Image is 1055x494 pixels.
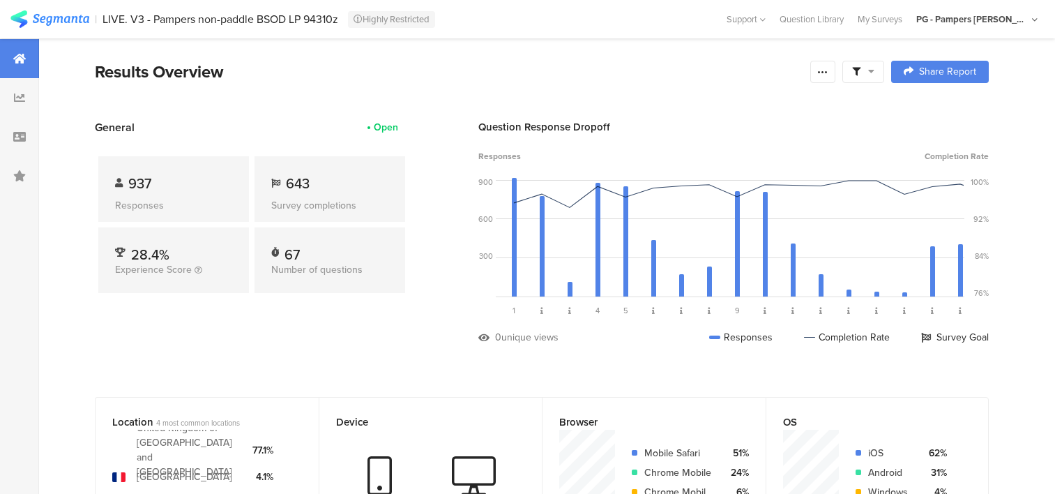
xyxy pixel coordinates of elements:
div: LIVE. V3 - Pampers non-paddle BSOD LP 94310z [103,13,338,26]
div: Question Response Dropoff [478,119,989,135]
div: 77.1% [252,443,273,458]
span: 28.4% [131,244,169,265]
div: 100% [971,177,989,188]
span: Number of questions [271,262,363,277]
span: Experience Score [115,262,192,277]
div: 0 [495,330,501,345]
div: 300 [479,250,493,262]
div: PG - Pampers [PERSON_NAME] [916,13,1028,26]
div: Device [336,414,503,430]
div: | [95,11,97,27]
span: Responses [478,150,521,163]
div: Support [727,8,766,30]
div: Open [374,120,398,135]
div: 31% [923,465,947,480]
div: 62% [923,446,947,461]
div: Android [868,465,911,480]
div: OS [783,414,949,430]
span: 4 most common locations [156,417,240,428]
div: Highly Restricted [348,11,435,28]
div: iOS [868,446,911,461]
span: General [95,119,135,135]
div: 600 [478,214,493,225]
span: Completion Rate [925,150,989,163]
div: Mobile Safari [644,446,713,461]
div: 900 [478,177,493,188]
div: 67 [284,244,300,258]
div: Results Overview [95,59,803,84]
div: 84% [975,250,989,262]
div: Responses [709,330,773,345]
div: [GEOGRAPHIC_DATA] [137,470,232,484]
div: 76% [974,287,989,299]
span: 643 [286,173,310,194]
div: United Kingdom of [GEOGRAPHIC_DATA] and [GEOGRAPHIC_DATA] [137,421,241,479]
div: 51% [724,446,749,461]
div: Survey completions [271,198,388,213]
div: Completion Rate [804,330,890,345]
a: Question Library [773,13,851,26]
div: Survey Goal [921,330,989,345]
img: segmanta logo [10,10,89,28]
div: Browser [559,414,726,430]
div: Chrome Mobile [644,465,713,480]
span: Share Report [919,67,976,77]
span: 1 [513,305,515,316]
span: 5 [623,305,628,316]
span: 9 [735,305,740,316]
span: 4 [595,305,600,316]
div: Responses [115,198,232,213]
div: 4.1% [252,470,273,484]
div: Location [112,414,279,430]
span: 937 [128,173,151,194]
a: My Surveys [851,13,909,26]
div: 92% [973,214,989,225]
div: unique views [501,330,559,345]
div: 24% [724,465,749,480]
